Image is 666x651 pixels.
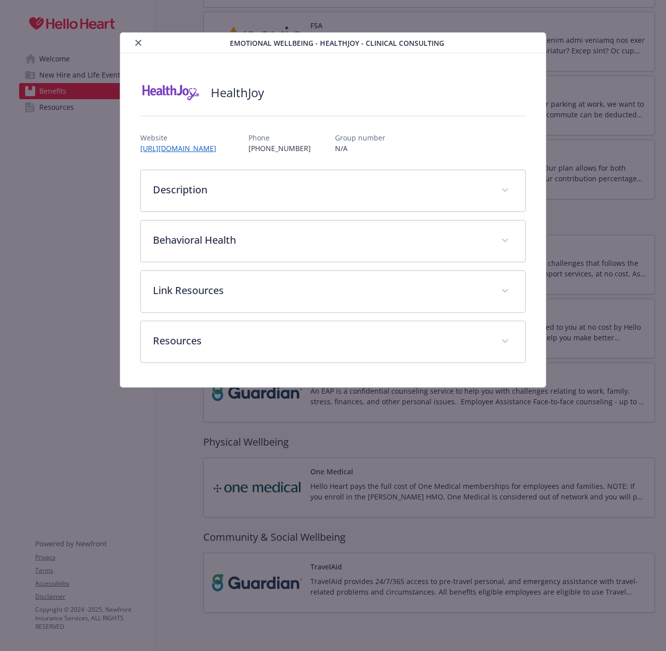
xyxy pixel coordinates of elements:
p: Description [153,182,488,197]
span: Emotional Wellbeing - HealthJoy - Clinical Consulting [230,38,444,48]
div: details for plan Emotional Wellbeing - HealthJoy - Clinical Consulting [66,32,599,388]
div: Behavioral Health [141,221,525,262]
img: HealthJoy, LLC [140,78,201,108]
p: N/A [335,143,385,154]
p: Website [140,132,224,143]
p: Group number [335,132,385,143]
p: Link Resources [153,283,488,298]
p: Phone [248,132,311,143]
div: Resources [141,321,525,363]
div: Description [141,170,525,211]
a: [URL][DOMAIN_NAME] [140,143,224,153]
p: Resources [153,333,488,348]
p: Behavioral Health [153,233,488,248]
button: close [132,37,144,49]
div: Link Resources [141,271,525,312]
h2: HealthJoy [211,84,264,101]
p: [PHONE_NUMBER] [248,143,311,154]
